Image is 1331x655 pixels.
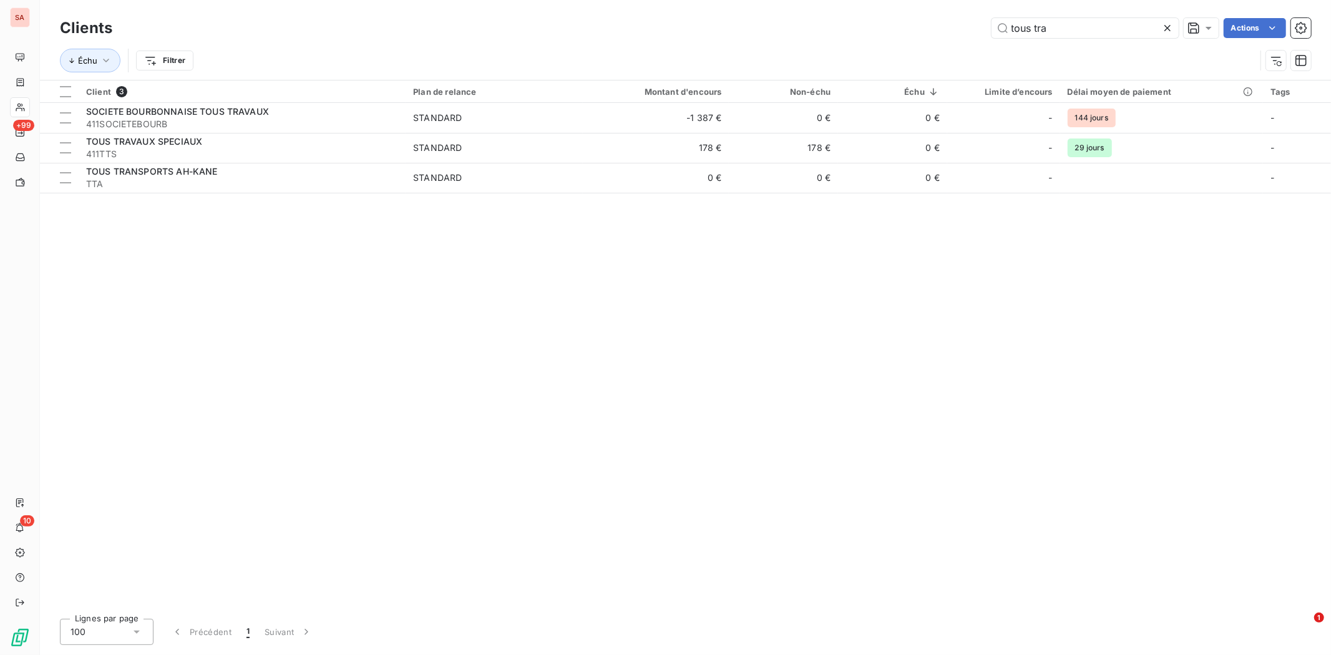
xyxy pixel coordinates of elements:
[116,86,127,97] span: 3
[246,626,250,638] span: 1
[86,118,398,130] span: 411SOCIETEBOURB
[10,7,30,27] div: SA
[1289,613,1319,643] iframe: Intercom live chat
[1049,112,1053,124] span: -
[136,51,193,70] button: Filtrer
[1270,87,1324,97] div: Tags
[78,56,97,65] span: Échu
[413,112,462,124] div: STANDARD
[13,120,34,131] span: +99
[1068,138,1112,157] span: 29 jours
[1270,172,1274,183] span: -
[1068,109,1116,127] span: 144 jours
[1068,87,1256,97] div: Délai moyen de paiement
[729,163,838,193] td: 0 €
[10,628,30,648] img: Logo LeanPay
[955,87,1053,97] div: Limite d’encours
[729,133,838,163] td: 178 €
[86,178,398,190] span: TTA
[838,103,947,133] td: 0 €
[590,87,721,97] div: Montant d'encours
[71,626,85,638] span: 100
[583,103,729,133] td: -1 387 €
[257,619,320,645] button: Suivant
[729,103,838,133] td: 0 €
[413,142,462,154] div: STANDARD
[163,619,239,645] button: Précédent
[1224,18,1286,38] button: Actions
[86,87,111,97] span: Client
[86,166,217,177] span: TOUS TRANSPORTS AH-KANE
[60,17,112,39] h3: Clients
[20,515,34,526] span: 10
[60,49,120,72] button: Échu
[1314,613,1324,623] span: 1
[1049,142,1053,154] span: -
[413,172,462,184] div: STANDARD
[992,18,1179,38] input: Rechercher
[1270,112,1274,123] span: -
[583,133,729,163] td: 178 €
[239,619,257,645] button: 1
[583,163,729,193] td: 0 €
[86,148,398,160] span: 411TTS
[846,87,940,97] div: Échu
[86,106,269,117] span: SOCIETE BOURBONNAISE TOUS TRAVAUX
[1270,142,1274,153] span: -
[86,136,202,147] span: TOUS TRAVAUX SPECIAUX
[413,87,575,97] div: Plan de relance
[838,133,947,163] td: 0 €
[1049,172,1053,184] span: -
[736,87,831,97] div: Non-échu
[838,163,947,193] td: 0 €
